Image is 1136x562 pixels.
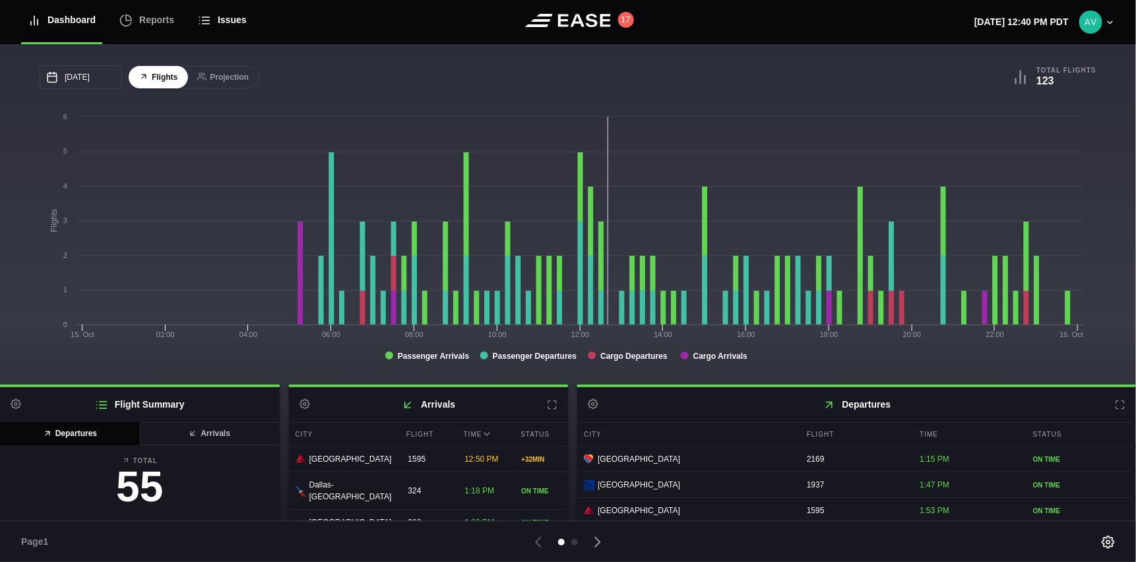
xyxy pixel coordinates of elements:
text: 08:00 [405,330,424,338]
text: 6 [63,113,67,121]
span: 1:15 PM [920,454,949,464]
div: Flight [400,423,454,446]
span: [GEOGRAPHIC_DATA] [598,505,680,516]
span: 1:22 PM [464,518,494,527]
text: 1 [63,286,67,294]
span: 12:50 PM [464,454,498,464]
div: Status [514,423,568,446]
div: Status [1026,423,1136,446]
div: ON TIME [521,518,561,528]
text: 18:00 [820,330,838,338]
text: 5 [63,147,67,155]
text: 10:00 [488,330,507,338]
p: [DATE] 12:40 PM PDT [974,15,1069,29]
b: Total Flights [1036,66,1096,75]
span: [GEOGRAPHIC_DATA] [309,516,392,528]
b: 123 [1036,75,1054,86]
text: 22:00 [986,330,1005,338]
input: mm/dd/yyyy [40,65,122,89]
div: ON TIME [1033,480,1129,490]
h3: 55 [11,466,269,508]
div: + 32 MIN [521,454,561,464]
img: 9eca6f7b035e9ca54b5c6e3bab63db89 [1079,11,1102,34]
span: [GEOGRAPHIC_DATA] [309,453,392,465]
div: City [289,423,396,446]
tspan: Flights [49,209,59,232]
div: ON TIME [521,486,561,496]
text: 16:00 [737,330,755,338]
button: Flights [129,66,188,89]
div: 1595 [401,447,455,472]
div: City [577,423,797,446]
text: 3 [63,216,67,224]
h2: Arrivals [289,387,569,422]
text: 02:00 [156,330,175,338]
tspan: 15. Oct [71,330,94,338]
div: 900 [401,510,455,535]
span: 1:47 PM [920,480,949,489]
div: 1937 [800,472,910,497]
text: 12:00 [571,330,590,338]
span: 1:18 PM [464,486,494,495]
div: 324 [401,478,455,503]
div: ON TIME [1033,454,1129,464]
div: ON TIME [1033,506,1129,516]
text: 04:00 [239,330,258,338]
text: 20:00 [903,330,922,338]
span: [GEOGRAPHIC_DATA] [598,453,680,465]
div: Time [913,423,1023,446]
div: Flight [800,423,910,446]
a: Total55 [11,456,269,515]
div: 2169 [800,447,910,472]
text: 4 [63,182,67,190]
text: 14:00 [654,330,673,338]
tspan: Passenger Arrivals [398,352,470,361]
span: Page 1 [21,535,54,549]
button: 17 [618,12,634,28]
button: Arrivals [139,422,280,445]
text: 2 [63,251,67,259]
div: 1595 [800,498,910,523]
tspan: 16. Oct [1060,330,1083,338]
span: Dallas-[GEOGRAPHIC_DATA] [309,479,392,503]
span: [GEOGRAPHIC_DATA] [598,479,680,491]
tspan: Cargo Arrivals [693,352,748,361]
tspan: Cargo Departures [600,352,668,361]
tspan: Passenger Departures [493,352,577,361]
span: 1:53 PM [920,506,949,515]
h2: Departures [577,387,1136,422]
div: Time [457,423,511,446]
text: 06:00 [322,330,340,338]
button: Projection [187,66,259,89]
text: 0 [63,321,67,328]
b: Total [11,456,269,466]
